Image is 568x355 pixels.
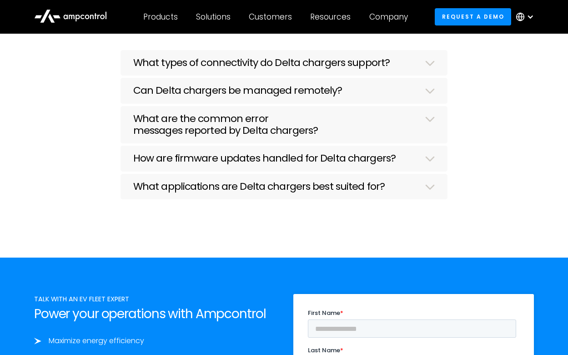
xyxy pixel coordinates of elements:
img: Dropdown Arrow [425,156,435,162]
div: Maximize energy efficiency [49,336,144,346]
h3: What applications are Delta chargers best suited for? [133,181,385,193]
div: Products [143,12,178,22]
div: Company [369,12,408,22]
h3: What types of connectivity do Delta chargers support? [133,57,390,69]
div: Resources [310,12,351,22]
h3: How are firmware updates handled for Delta chargers? [133,152,396,164]
h2: Power your operations with Ampcontrol [34,306,275,322]
div: Solutions [196,12,231,22]
h3: What are the common error messages reported by Delta chargers? [133,113,414,137]
div: Customers [249,12,292,22]
a: Request a demo [435,8,511,25]
img: Dropdown Arrow [425,61,435,66]
div: TALK WITH AN EV FLEET EXPERT [34,294,275,304]
h3: Can Delta chargers be managed remotely? [133,85,342,96]
img: Dropdown Arrow [425,117,435,122]
img: Dropdown Arrow [425,184,435,190]
img: Dropdown Arrow [425,88,435,94]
